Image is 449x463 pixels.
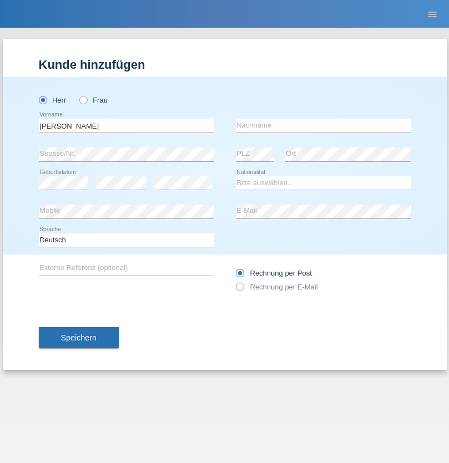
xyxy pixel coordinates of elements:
[421,11,443,17] a: menu
[236,269,312,277] label: Rechnung per Post
[39,96,67,104] label: Herr
[39,96,46,103] input: Herr
[236,283,318,291] label: Rechnung per E-Mail
[236,283,243,297] input: Rechnung per E-Mail
[39,58,411,72] h1: Kunde hinzufügen
[79,96,87,103] input: Frau
[79,96,108,104] label: Frau
[61,333,97,342] span: Speichern
[39,327,119,348] button: Speichern
[236,269,243,283] input: Rechnung per Post
[427,9,438,20] i: menu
